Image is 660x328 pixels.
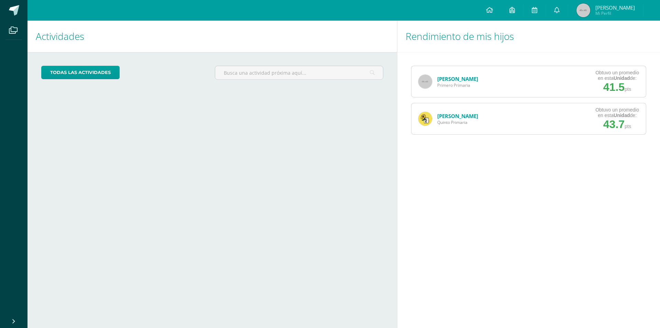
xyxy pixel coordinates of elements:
a: [PERSON_NAME] [437,75,478,82]
img: 14bd2cda3b238255df1148ed73529a7d.png [418,112,432,126]
span: pts [625,86,631,92]
span: Quinto Primaria [437,119,478,125]
span: 41.5 [603,81,625,93]
img: 45x45 [576,3,590,17]
div: Obtuvo un promedio en esta de: [595,70,639,81]
img: 65x65 [418,75,432,88]
strong: Unidad [614,113,630,118]
div: Obtuvo un promedio en esta de: [595,107,639,118]
h1: Rendimiento de mis hijos [406,21,652,52]
span: [PERSON_NAME] [595,4,635,11]
a: todas las Actividades [41,66,120,79]
span: Primero Primaria [437,82,478,88]
span: Mi Perfil [595,10,635,16]
input: Busca una actividad próxima aquí... [215,66,383,80]
span: 43.7 [603,118,625,130]
strong: Unidad [614,75,630,81]
span: pts [625,124,631,129]
a: [PERSON_NAME] [437,113,478,119]
h1: Actividades [36,21,389,52]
